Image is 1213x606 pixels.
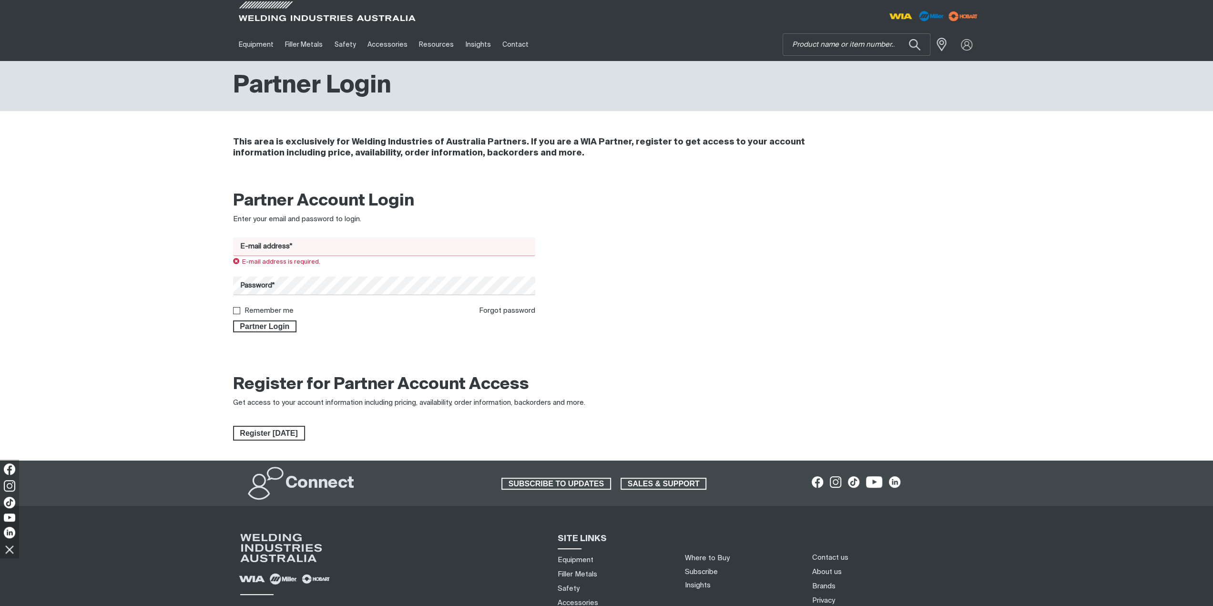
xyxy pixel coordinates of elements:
[501,478,611,490] a: SUBSCRIBE TO UPDATES
[1,541,18,557] img: hide socials
[233,214,536,225] div: Enter your email and password to login.
[622,478,706,490] span: SALES & SUPPORT
[233,191,536,212] h2: Partner Account Login
[233,259,321,265] span: E-mail address is required.
[233,374,529,395] h2: Register for Partner Account Access
[558,584,580,594] a: Safety
[812,553,848,563] a: Contact us
[4,497,15,508] img: TikTok
[783,34,930,55] input: Product name or item number...
[233,71,391,102] h1: Partner Login
[459,28,496,61] a: Insights
[502,478,610,490] span: SUBSCRIBE TO UPDATES
[558,534,607,543] span: SITE LINKS
[279,28,328,61] a: Filler Metals
[812,596,835,606] a: Privacy
[479,307,535,314] a: Forgot password
[558,555,593,565] a: Equipment
[233,399,585,406] span: Get access to your account information including pricing, availability, order information, backor...
[4,527,15,538] img: LinkedIn
[285,473,354,494] h2: Connect
[558,569,597,579] a: Filler Metals
[946,9,980,23] img: miller
[685,582,711,589] a: Insights
[362,28,413,61] a: Accessories
[233,137,853,159] h4: This area is exclusively for Welding Industries of Australia Partners. If you are a WIA Partner, ...
[4,463,15,475] img: Facebook
[233,28,794,61] nav: Main
[685,555,730,562] a: Where to Buy
[685,568,718,575] a: Subscribe
[4,514,15,522] img: YouTube
[233,28,279,61] a: Equipment
[812,567,841,577] a: About us
[328,28,361,61] a: Safety
[413,28,459,61] a: Resources
[621,478,707,490] a: SALES & SUPPORT
[233,426,305,441] a: Register Today
[898,33,931,56] button: Search products
[497,28,534,61] a: Contact
[245,307,294,314] label: Remember me
[234,426,304,441] span: Register [DATE]
[4,480,15,492] img: Instagram
[233,320,297,333] button: Partner Login
[234,320,296,333] span: Partner Login
[812,581,835,591] a: Brands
